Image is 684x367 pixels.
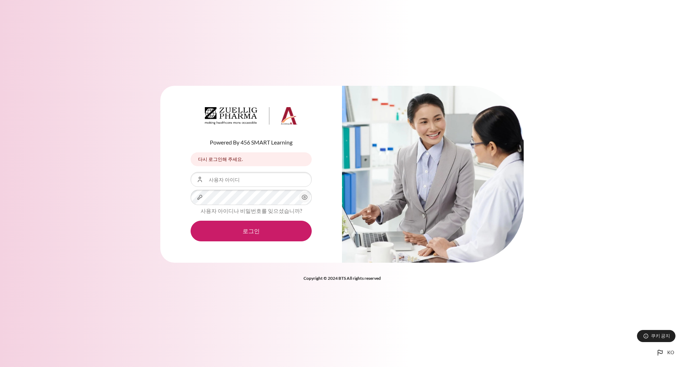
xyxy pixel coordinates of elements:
span: 쿠키 공지 [651,332,670,339]
a: Architeck [205,107,297,128]
button: 로그인 [191,221,312,241]
p: Powered By 456 SMART Learning [191,138,312,147]
div: 다시 로그인해 주세요. [191,152,312,166]
strong: Copyright © 2024 BTS All rights reserved [304,276,381,281]
button: Languages [653,346,677,360]
input: 사용자 아이디 [191,172,312,187]
a: 사용자 아이디나 비밀번호를 잊으셨습니까? [201,208,302,214]
span: ko [667,349,674,356]
button: 쿠키 공지 [637,330,675,342]
img: Architeck [205,107,297,125]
